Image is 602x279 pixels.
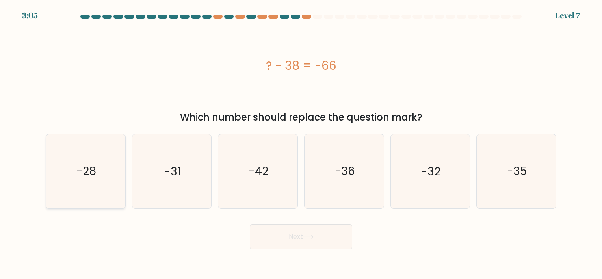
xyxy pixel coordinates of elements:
text: -42 [249,164,269,179]
text: -32 [421,164,440,179]
div: 3:05 [22,9,38,21]
button: Next [250,224,352,249]
text: -35 [507,164,527,179]
div: Level 7 [555,9,580,21]
div: Which number should replace the question mark? [50,110,552,125]
div: ? - 38 = -66 [46,57,556,74]
text: -36 [335,164,355,179]
text: -28 [76,164,96,179]
text: -31 [164,164,181,179]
